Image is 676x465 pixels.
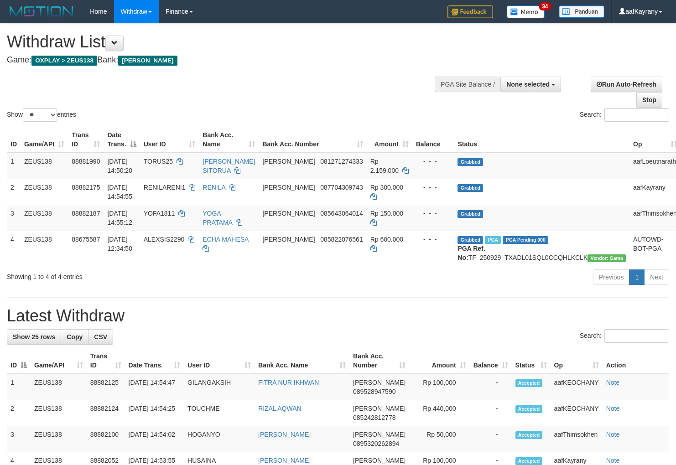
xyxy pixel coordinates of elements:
span: [PERSON_NAME] [353,379,406,386]
td: 88882124 [87,400,125,426]
th: Game/API: activate to sort column ascending [31,348,87,374]
td: ZEUS138 [21,231,68,266]
td: 2 [7,179,21,205]
span: Accepted [515,431,543,439]
img: panduan.png [559,5,604,18]
span: 34 [539,2,551,10]
b: PGA Ref. No: [458,245,485,261]
select: Showentries [23,108,57,122]
td: [DATE] 14:54:47 [125,374,184,400]
span: Rp 300.000 [370,184,403,191]
td: aafKEOCHANY [551,374,603,400]
div: - - - [416,183,451,192]
th: Op: activate to sort column ascending [551,348,603,374]
span: [PERSON_NAME] [118,56,177,66]
span: [PERSON_NAME] [353,457,406,464]
th: ID: activate to sort column descending [7,348,31,374]
th: Bank Acc. Name: activate to sort column ascending [255,348,349,374]
button: None selected [500,77,561,92]
span: Copy 085822076561 to clipboard [320,236,363,243]
th: Status [454,127,629,153]
div: - - - [416,157,451,166]
td: TOUCHME [184,400,255,426]
span: 88675587 [72,236,100,243]
span: Copy 089528947590 to clipboard [353,388,395,395]
label: Search: [580,108,669,122]
td: ZEUS138 [21,179,68,205]
th: Trans ID: activate to sort column ascending [87,348,125,374]
th: Bank Acc. Name: activate to sort column ascending [199,127,259,153]
span: Grabbed [458,158,483,166]
span: [DATE] 14:55:12 [107,210,132,226]
span: Rp 600.000 [370,236,403,243]
a: RENILA [203,184,225,191]
span: Copy 085643064014 to clipboard [320,210,363,217]
a: [PERSON_NAME] [258,431,311,438]
label: Show entries [7,108,76,122]
span: Copy [67,333,83,341]
a: Copy [61,329,88,345]
span: Copy 0895320262894 to clipboard [353,440,399,447]
img: Button%20Memo.svg [507,5,545,18]
span: Marked by aafpengsreynich [485,236,501,244]
td: ZEUS138 [31,426,87,452]
td: 3 [7,426,31,452]
div: - - - [416,235,451,244]
img: Feedback.jpg [447,5,493,18]
td: [DATE] 14:54:25 [125,400,184,426]
a: [PERSON_NAME] SITORUA [203,158,255,174]
td: ZEUS138 [21,153,68,179]
td: 1 [7,374,31,400]
th: Date Trans.: activate to sort column descending [104,127,140,153]
a: Next [644,269,669,285]
th: Bank Acc. Number: activate to sort column ascending [259,127,366,153]
span: 88881990 [72,158,100,165]
div: PGA Site Balance / [435,77,500,92]
a: YOGA PRATAMA [203,210,232,226]
span: ALEXSIS2290 [144,236,185,243]
a: Note [606,431,620,438]
span: Show 25 rows [13,333,55,341]
td: 88882125 [87,374,125,400]
span: [PERSON_NAME] [353,431,406,438]
span: [PERSON_NAME] [262,210,315,217]
a: Stop [636,92,662,108]
span: Copy 081271274333 to clipboard [320,158,363,165]
td: 1 [7,153,21,179]
span: RENILARENI1 [144,184,186,191]
span: CSV [94,333,107,341]
td: 88882100 [87,426,125,452]
a: Show 25 rows [7,329,61,345]
td: [DATE] 14:54:02 [125,426,184,452]
a: [PERSON_NAME] [258,457,311,464]
a: Run Auto-Refresh [591,77,662,92]
img: MOTION_logo.png [7,5,76,18]
span: None selected [506,81,550,88]
th: Game/API: activate to sort column ascending [21,127,68,153]
span: 88882187 [72,210,100,217]
a: Note [606,379,620,386]
span: YOFA1811 [144,210,175,217]
a: 1 [629,269,645,285]
label: Search: [580,329,669,343]
a: RIZAL AQWAN [258,405,302,412]
th: Trans ID: activate to sort column ascending [68,127,104,153]
th: Status: activate to sort column ascending [512,348,551,374]
span: [PERSON_NAME] [262,158,315,165]
td: 2 [7,400,31,426]
span: Grabbed [458,236,483,244]
span: [PERSON_NAME] [262,236,315,243]
input: Search: [604,108,669,122]
h1: Latest Withdraw [7,307,669,325]
span: PGA Pending [503,236,548,244]
span: Accepted [515,405,543,413]
input: Search: [604,329,669,343]
span: Grabbed [458,184,483,192]
td: ZEUS138 [31,400,87,426]
td: Rp 440,000 [409,400,469,426]
td: - [470,426,512,452]
a: FITRA NUR IKHWAN [258,379,319,386]
th: User ID: activate to sort column ascending [140,127,199,153]
span: [DATE] 14:54:55 [107,184,132,200]
span: Rp 150.000 [370,210,403,217]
